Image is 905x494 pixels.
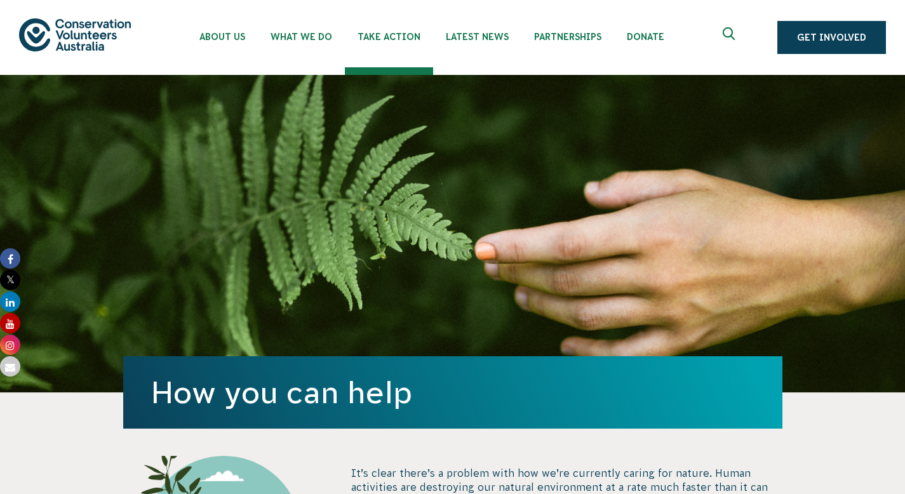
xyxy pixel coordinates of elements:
h1: How you can help [151,375,754,410]
span: Partnerships [534,32,601,42]
span: Take Action [358,32,420,42]
span: Expand search box [723,27,739,48]
span: Latest News [446,32,509,42]
span: What We Do [271,32,332,42]
img: logo.svg [19,18,131,51]
span: About Us [199,32,245,42]
span: Donate [627,32,664,42]
button: Expand search box Close search box [715,22,746,53]
a: Get Involved [777,21,886,54]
